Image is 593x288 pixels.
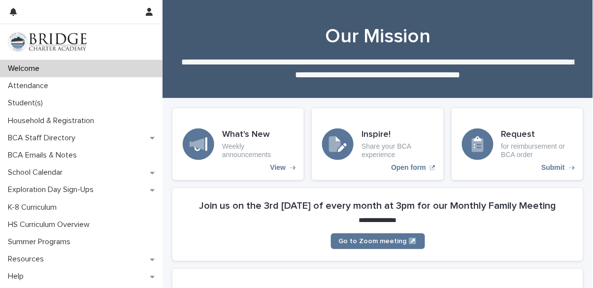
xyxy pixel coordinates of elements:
h2: Join us on the 3rd [DATE] of every month at 3pm for our Monthly Family Meeting [199,200,557,212]
p: HS Curriculum Overview [4,220,98,229]
p: Open form [391,163,426,172]
p: K-8 Curriculum [4,203,65,212]
h3: What's New [222,129,294,140]
p: BCA Emails & Notes [4,151,85,160]
p: Attendance [4,81,56,91]
img: V1C1m3IdTEidaUdm9Hs0 [8,32,87,52]
p: Resources [4,255,52,264]
p: Help [4,272,32,281]
p: Share your BCA experience [362,142,433,159]
a: Open form [312,108,443,180]
a: Submit [452,108,583,180]
a: Go to Zoom meeting ↗️ [331,233,425,249]
p: Student(s) [4,98,51,108]
p: View [270,163,286,172]
p: BCA Staff Directory [4,133,83,143]
h3: Request [501,129,573,140]
p: School Calendar [4,168,70,177]
p: Exploration Day Sign-Ups [4,185,101,194]
span: Go to Zoom meeting ↗️ [339,238,417,245]
a: View [172,108,304,180]
p: Submit [542,163,565,172]
p: Welcome [4,64,47,73]
h3: Inspire! [362,129,433,140]
p: Weekly announcements [222,142,294,159]
h1: Our Mission [172,25,583,48]
p: for reimbursement or BCA order [501,142,573,159]
p: Summer Programs [4,237,78,247]
p: Household & Registration [4,116,102,126]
